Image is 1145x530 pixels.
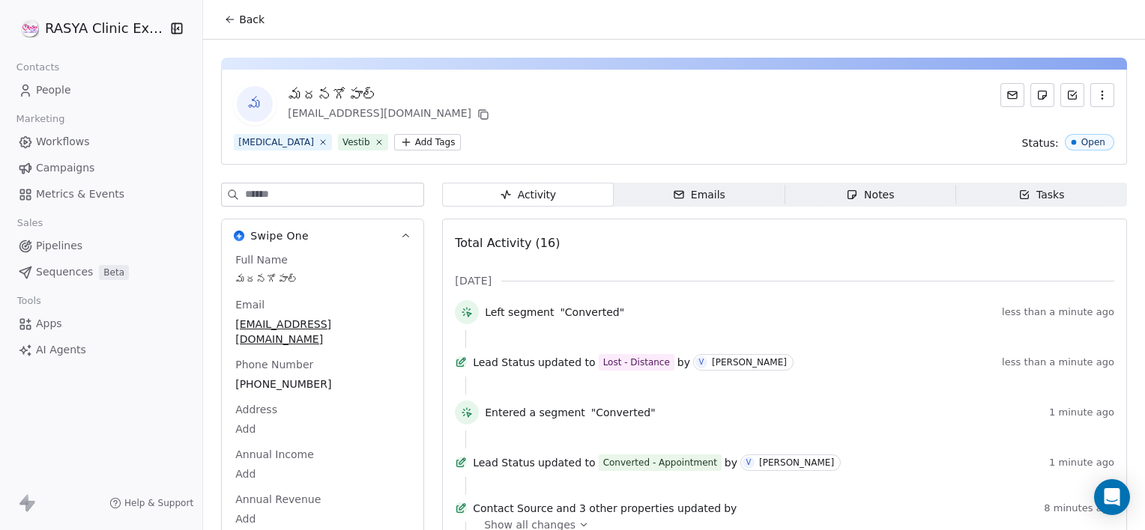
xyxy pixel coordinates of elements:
[1018,187,1065,203] div: Tasks
[12,156,190,180] a: Campaigns
[124,497,193,509] span: Help & Support
[342,135,370,149] div: Vestib
[1049,406,1114,418] span: 1 minute ago
[1022,135,1059,150] span: Status:
[12,311,190,336] a: Apps
[1044,502,1114,514] span: 8 minutes ago
[232,402,280,417] span: Address
[235,421,410,436] span: Add
[232,297,268,312] span: Email
[673,187,725,203] div: Emails
[109,497,193,509] a: Help & Support
[288,106,492,124] div: [EMAIL_ADDRESS][DOMAIN_NAME]
[215,6,274,33] button: Back
[232,357,316,372] span: Phone Number
[235,511,410,526] span: Add
[288,85,492,106] div: మదనగోపాల్
[603,355,670,370] div: Lost - Distance
[222,219,423,252] button: Swipe OneSwipe One
[21,19,39,37] img: RASYA-Clinic%20Circle%20icon%20Transparent.png
[538,455,596,470] span: updated to
[846,187,894,203] div: Notes
[235,317,410,347] span: [EMAIL_ADDRESS][DOMAIN_NAME]
[12,182,190,207] a: Metrics & Events
[36,264,93,280] span: Sequences
[1002,356,1114,368] span: less than a minute ago
[394,134,462,150] button: Add Tags
[746,457,752,469] div: V
[36,82,71,98] span: People
[232,447,317,462] span: Annual Income
[235,272,410,287] span: మదనగోపాల్
[1094,479,1130,515] div: Open Intercom Messenger
[250,228,309,243] span: Swipe One
[12,78,190,103] a: People
[36,134,90,150] span: Workflows
[238,135,314,149] div: [MEDICAL_DATA]
[36,342,86,358] span: AI Agents
[455,236,560,250] span: Total Activity (16)
[455,273,492,288] span: [DATE]
[724,501,737,516] span: by
[12,260,190,284] a: SequencesBeta
[232,252,291,267] span: Full Name
[36,238,82,254] span: Pipelines
[473,501,553,516] span: Contact Source
[725,455,737,470] span: by
[36,316,62,332] span: Apps
[759,457,834,468] div: [PERSON_NAME]
[677,355,690,370] span: by
[237,86,273,122] span: మ
[485,405,585,420] span: Entered a segment
[10,108,71,130] span: Marketing
[239,12,265,27] span: Back
[12,130,190,154] a: Workflows
[235,377,410,392] span: [PHONE_NUMBER]
[12,234,190,258] a: Pipelines
[699,356,704,368] div: V
[18,16,160,41] button: RASYA Clinic External
[36,186,124,202] span: Metrics & Events
[235,466,410,481] span: Add
[45,19,166,38] span: RASYA Clinic External
[560,305,624,320] span: "Converted"
[473,355,535,370] span: Lead Status
[10,290,47,312] span: Tools
[1049,457,1114,469] span: 1 minute ago
[556,501,721,516] span: and 3 other properties updated
[10,212,49,234] span: Sales
[712,357,787,368] div: [PERSON_NAME]
[591,405,656,420] span: "Converted"
[232,492,324,507] span: Annual Revenue
[12,338,190,362] a: AI Agents
[10,56,66,79] span: Contacts
[1081,137,1105,147] div: Open
[485,305,554,320] span: Left segment
[1002,306,1114,318] span: less than a minute ago
[603,455,717,470] div: Converted - Appointment
[473,455,535,470] span: Lead Status
[36,160,94,176] span: Campaigns
[99,265,129,280] span: Beta
[538,355,596,370] span: updated to
[234,231,244,241] img: Swipe One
